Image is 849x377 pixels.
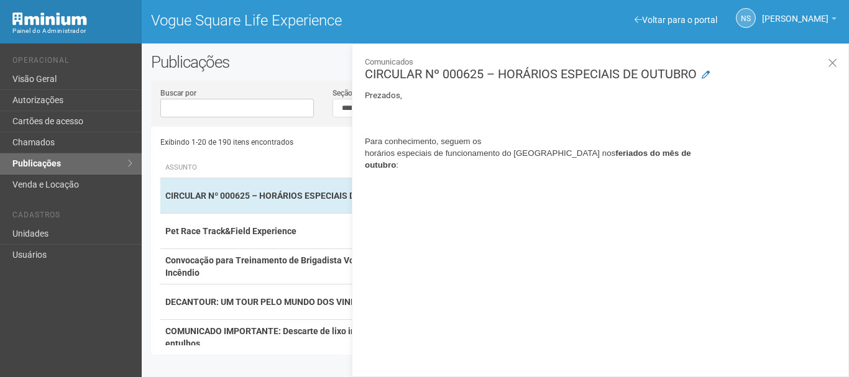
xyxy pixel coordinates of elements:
li: Operacional [12,56,132,69]
span: Para conhecimento, seguem os horários especiais de funcionamento do [GEOGRAPHIC_DATA] nos : [365,137,691,170]
strong: CIRCULAR Nº 000625 – HORÁRIOS ESPECIAIS DE OUTUBRO [165,191,402,201]
th: Assunto [160,158,421,178]
label: Buscar por [160,88,196,99]
h1: Vogue Square Life Experience [151,12,486,29]
span: Nicolle Silva [762,2,828,24]
a: Modificar [702,69,710,81]
strong: Pet Race Track&Field Experience [165,226,296,236]
div: Painel do Administrador [12,25,132,37]
strong: Convocação para Treinamento de Brigadista Voluntário de Incêndio [165,255,397,278]
img: Minium [12,12,87,25]
span: Prezados, [365,91,402,100]
a: NS [736,8,756,28]
small: Comunicados [365,57,839,68]
a: [PERSON_NAME] [762,16,837,25]
li: Cadastros [12,211,132,224]
strong: COMUNICADO IMPORTANTE: Descarte de lixo infectante e entulhos [165,326,396,348]
h2: Publicações [151,53,427,71]
a: Voltar para o portal [635,15,717,25]
strong: DECANTOUR: UM TOUR PELO MUNDO DOS VINHOS [165,297,369,307]
div: Exibindo 1-20 de 190 itens encontrados [160,133,496,152]
h3: CIRCULAR Nº 000625 – HORÁRIOS ESPECIAIS DE OUTUBRO [365,57,839,80]
label: Seção [333,88,352,99]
